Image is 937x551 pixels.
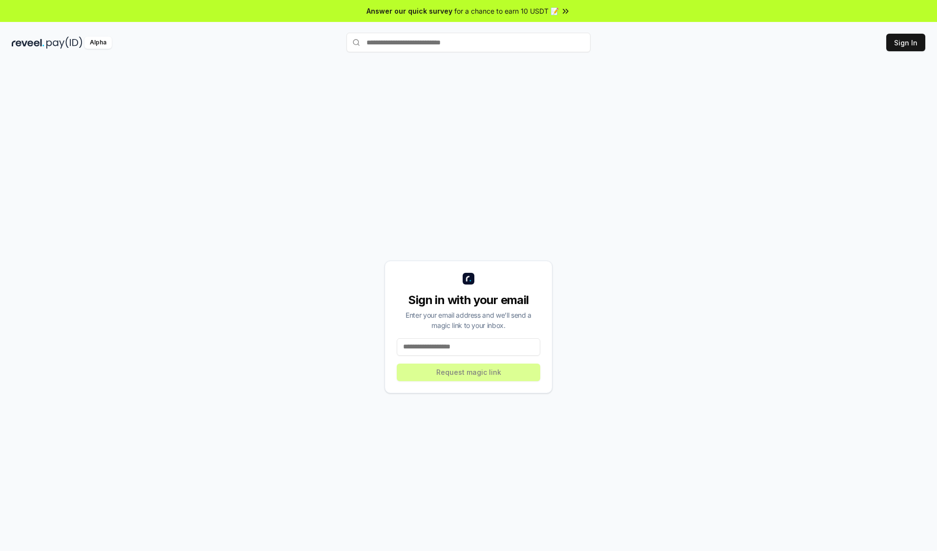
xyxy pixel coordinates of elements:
span: Answer our quick survey [367,6,452,16]
span: for a chance to earn 10 USDT 📝 [454,6,559,16]
div: Sign in with your email [397,292,540,308]
div: Alpha [84,37,112,49]
img: pay_id [46,37,82,49]
button: Sign In [886,34,925,51]
img: logo_small [463,273,474,285]
div: Enter your email address and we’ll send a magic link to your inbox. [397,310,540,330]
img: reveel_dark [12,37,44,49]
